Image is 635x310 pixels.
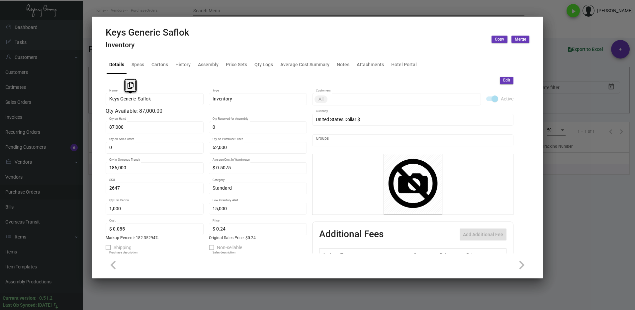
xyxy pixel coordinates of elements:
[511,36,529,43] button: Merge
[3,302,52,309] div: Last Qb Synced: [DATE]
[3,295,37,302] div: Current version:
[226,61,247,68] div: Price Sets
[391,61,417,68] div: Hotel Portal
[106,41,189,49] h4: Inventory
[500,77,513,84] button: Edit
[114,243,132,251] span: Shipping
[128,82,134,89] i: Copy
[319,229,384,240] h2: Additional Fees
[411,249,438,260] th: Cost
[337,61,349,68] div: Notes
[463,232,503,237] span: Add Additional Fee
[175,61,191,68] div: History
[109,61,124,68] div: Details
[495,37,504,42] span: Copy
[339,249,411,260] th: Type
[106,107,307,115] div: Qty Available: 87,000.00
[217,243,242,251] span: Non-sellable
[501,95,513,103] span: Active
[198,61,219,68] div: Assembly
[465,249,499,260] th: Price type
[329,96,478,102] input: Add new..
[315,95,327,103] mat-chip: All
[254,61,273,68] div: Qty Logs
[319,249,339,260] th: Active
[438,249,465,260] th: Price
[515,37,526,42] span: Merge
[151,61,168,68] div: Cartons
[39,295,52,302] div: 0.51.2
[460,229,506,240] button: Add Additional Fee
[106,27,189,38] h2: Keys Generic Saflok
[503,77,510,83] span: Edit
[316,138,510,143] input: Add new..
[492,36,507,43] button: Copy
[357,61,384,68] div: Attachments
[132,61,144,68] div: Specs
[280,61,329,68] div: Average Cost Summary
